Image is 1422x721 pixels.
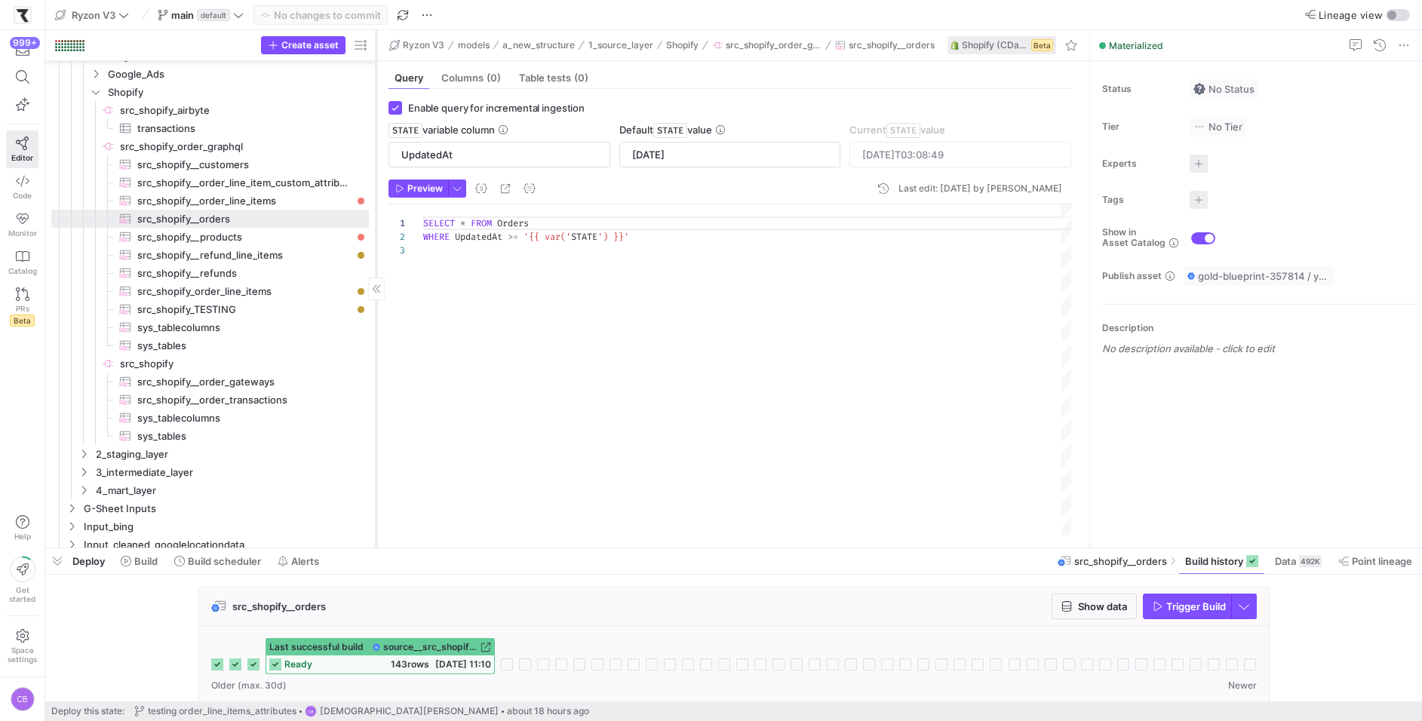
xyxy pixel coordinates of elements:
[120,102,367,119] span: src_shopify_airbyte​​​​​​​​
[389,124,495,136] span: variable column
[320,706,499,716] span: [DEMOGRAPHIC_DATA][PERSON_NAME]
[51,137,369,155] div: Press SPACE to select this row.
[508,231,518,243] span: >=
[519,73,588,83] span: Table tests
[1031,39,1053,51] span: Beta
[271,548,326,574] button: Alerts
[51,119,369,137] div: Press SPACE to select this row.
[261,36,346,54] button: Create asset
[137,229,352,246] span: src_shopify__products​​​​​​​​​
[962,40,1028,51] span: Shopify (CData)
[137,247,352,264] span: src_shopify__refund_line_items​​​​​​​​​
[849,40,935,51] span: src_shopify__orders
[455,231,502,243] span: UpdatedAt
[284,659,312,670] span: ready
[585,36,657,54] button: 1_source_layer
[51,463,369,481] div: Press SPACE to select this row.
[108,66,367,83] span: Google_Ads
[403,40,444,51] span: Ryzon V3
[51,354,369,373] a: src_shopify​​​​​​​​
[266,638,495,674] button: Last successful buildsource__src_shopify_order_graphql__src_shopify__ordersready143rows[DATE] 11:10
[1102,271,1162,281] span: Publish asset
[849,124,945,136] span: Current value
[211,680,287,691] span: Older (max. 30d)
[51,318,369,336] div: Press SPACE to select this row.
[120,138,367,155] span: src_shopify_order_graphql​​​​​​​​
[51,445,369,463] div: Press SPACE to select this row.
[8,229,37,238] span: Monitor
[51,318,369,336] a: sys_tablecolumns​​​​​​​​​
[8,266,37,275] span: Catalog
[51,427,369,445] a: sys_tables​​​​​​​​​
[137,428,352,445] span: sys_tables​​​​​​​​​
[507,706,589,716] span: about 18 hours ago
[51,481,369,499] div: Press SPACE to select this row.
[51,373,369,391] a: src_shopify__order_gateways​​​​​​​​​
[389,216,405,230] div: 1
[51,101,369,119] div: Press SPACE to select this row.
[51,264,369,282] div: Press SPACE to select this row.
[137,391,352,409] span: src_shopify__order_transactions​​​​​​​​​
[51,535,369,554] div: Press SPACE to select this row.
[51,373,369,391] div: Press SPACE to select this row.
[188,555,261,567] span: Build scheduler
[51,210,369,228] a: src_shopify__orders​​​​​​​​​
[653,123,687,138] span: STATE
[96,446,367,463] span: 2_staging_layer
[1193,83,1205,95] img: No status
[454,36,493,54] button: models
[51,192,369,210] div: Press SPACE to select this row.
[1331,548,1419,574] button: Point lineage
[502,40,575,51] span: a_new_structure
[137,319,352,336] span: sys_tablecolumns​​​​​​​​​
[197,9,230,21] span: default
[662,36,702,54] button: Shopify
[72,9,115,21] span: Ryzon V3
[167,548,268,574] button: Build scheduler
[1166,600,1226,612] span: Trigger Build
[51,499,369,517] div: Press SPACE to select this row.
[51,173,369,192] a: src_shopify__order_line_item_custom_attributes​​​​​​​​​
[588,40,653,51] span: 1_source_layer
[51,300,369,318] div: Press SPACE to select this row.
[1193,83,1255,95] span: No Status
[137,265,352,282] span: src_shopify__refunds​​​​​​​​​
[51,282,369,300] div: Press SPACE to select this row.
[137,120,352,137] span: transactions​​​​​​​​​
[51,706,124,716] span: Deploy this state:
[137,192,352,210] span: src_shopify__order_line_items​​​​​​​​​
[385,36,448,54] button: Ryzon V3
[898,183,1062,194] div: Last edit: [DATE] by [PERSON_NAME]
[6,281,38,333] a: PRsBeta
[84,518,367,535] span: Input_bing
[51,300,369,318] a: src_shopify_TESTING​​​​​​​​​
[10,314,35,327] span: Beta
[1319,9,1383,21] span: Lineage view
[13,532,32,541] span: Help
[51,517,369,535] div: Press SPACE to select this row.
[6,622,38,670] a: Spacesettings
[6,206,38,244] a: Monitor
[137,210,352,228] span: src_shopify__orders​​​​​​​​​
[51,391,369,409] a: src_shopify__order_transactions​​​​​​​​​
[389,230,405,244] div: 2
[886,123,920,138] span: STATE
[389,123,422,138] span: STATE
[281,40,339,51] span: Create asset
[1190,117,1246,137] button: No tierNo Tier
[1109,40,1163,51] span: Materialized
[51,228,369,246] a: src_shopify__products​​​​​​​​​
[1190,79,1258,99] button: No statusNo Status
[441,73,501,83] span: Columns
[137,337,352,354] span: sys_tables​​​​​​​​​
[1352,555,1412,567] span: Point lineage
[458,40,490,51] span: models
[1078,600,1127,612] span: Show data
[1074,555,1167,567] span: src_shopify__orders
[619,124,712,136] span: Default value
[96,464,367,481] span: 3_intermediate_layer
[51,282,369,300] a: src_shopify_order_line_items​​​​​​​​​
[6,130,38,168] a: Editor
[305,705,317,717] div: CB
[51,228,369,246] div: Press SPACE to select this row.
